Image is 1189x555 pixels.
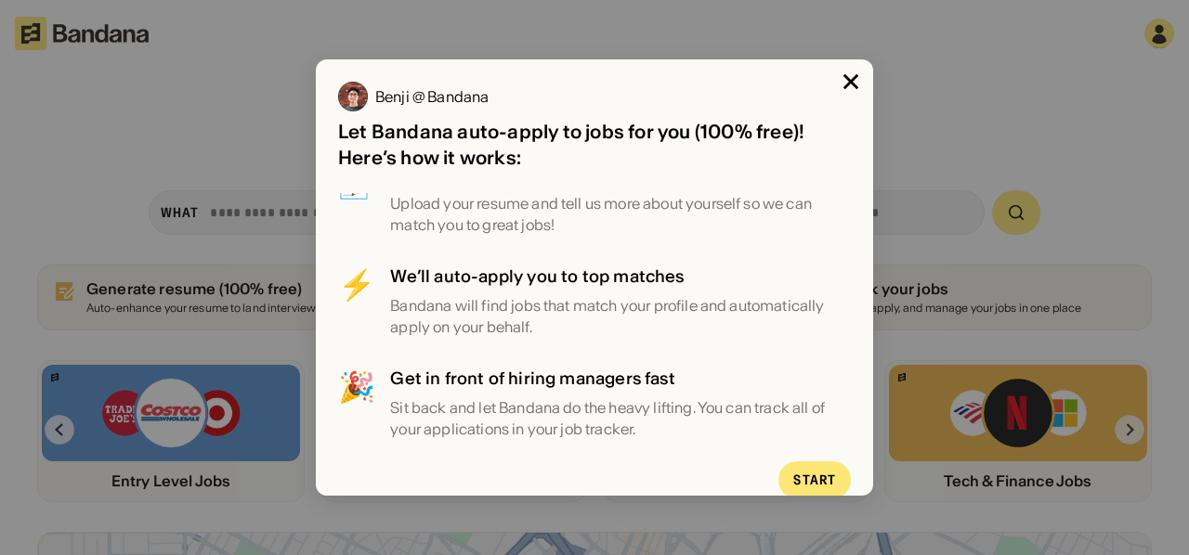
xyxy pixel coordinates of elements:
[338,367,375,439] div: 🎉
[338,265,375,337] div: ⚡️
[390,397,851,439] div: Sit back and let Bandana do the heavy lifting. You can track all of your applications in your job...
[390,295,851,337] div: Bandana will find jobs that match your profile and automatically apply on your behalf.
[793,473,836,486] div: Start
[338,162,375,235] div: 📝
[390,265,851,288] div: We’ll auto-apply you to top matches
[390,193,851,235] div: Upload your resume and tell us more about yourself so we can match you to great jobs!
[390,367,851,390] div: Get in front of hiring managers fast
[338,119,851,171] div: Let Bandana auto-apply to jobs for you (100% free)! Here’s how it works:
[375,89,489,104] div: Benji @ Bandana
[338,82,368,111] img: Benji @ Bandana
